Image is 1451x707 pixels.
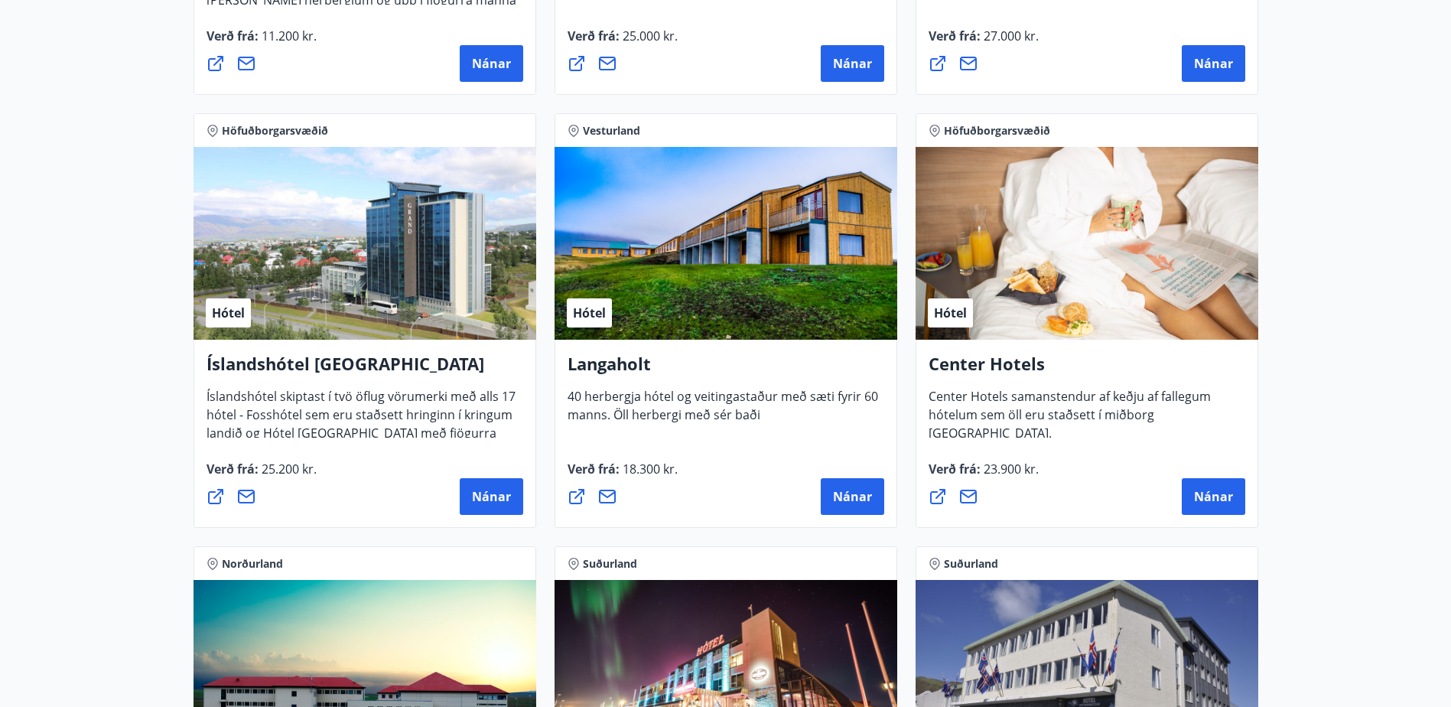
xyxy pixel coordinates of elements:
[833,488,872,505] span: Nánar
[472,488,511,505] span: Nánar
[568,461,678,490] span: Verð frá :
[573,305,606,321] span: Hótel
[620,28,678,44] span: 25.000 kr.
[934,305,967,321] span: Hótel
[460,45,523,82] button: Nánar
[472,55,511,72] span: Nánar
[821,45,884,82] button: Nánar
[207,388,516,472] span: Íslandshótel skiptast í tvö öflug vörumerki með alls 17 hótel - Fosshótel sem eru staðsett hringi...
[259,28,317,44] span: 11.200 kr.
[929,352,1245,387] h4: Center Hotels
[944,556,998,572] span: Suðurland
[222,123,328,138] span: Höfuðborgarsvæðið
[944,123,1050,138] span: Höfuðborgarsvæðið
[1182,478,1245,515] button: Nánar
[583,123,640,138] span: Vesturland
[568,352,884,387] h4: Langaholt
[1194,55,1233,72] span: Nánar
[821,478,884,515] button: Nánar
[929,388,1211,454] span: Center Hotels samanstendur af keðju af fallegum hótelum sem öll eru staðsett í miðborg [GEOGRAPHI...
[929,461,1039,490] span: Verð frá :
[981,461,1039,477] span: 23.900 kr.
[259,461,317,477] span: 25.200 kr.
[207,352,523,387] h4: Íslandshótel [GEOGRAPHIC_DATA]
[222,556,283,572] span: Norðurland
[833,55,872,72] span: Nánar
[207,461,317,490] span: Verð frá :
[583,556,637,572] span: Suðurland
[568,28,678,57] span: Verð frá :
[1194,488,1233,505] span: Nánar
[207,28,317,57] span: Verð frá :
[460,478,523,515] button: Nánar
[981,28,1039,44] span: 27.000 kr.
[1182,45,1245,82] button: Nánar
[620,461,678,477] span: 18.300 kr.
[568,388,878,435] span: 40 herbergja hótel og veitingastaður með sæti fyrir 60 manns. Öll herbergi með sér baði
[212,305,245,321] span: Hótel
[929,28,1039,57] span: Verð frá :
